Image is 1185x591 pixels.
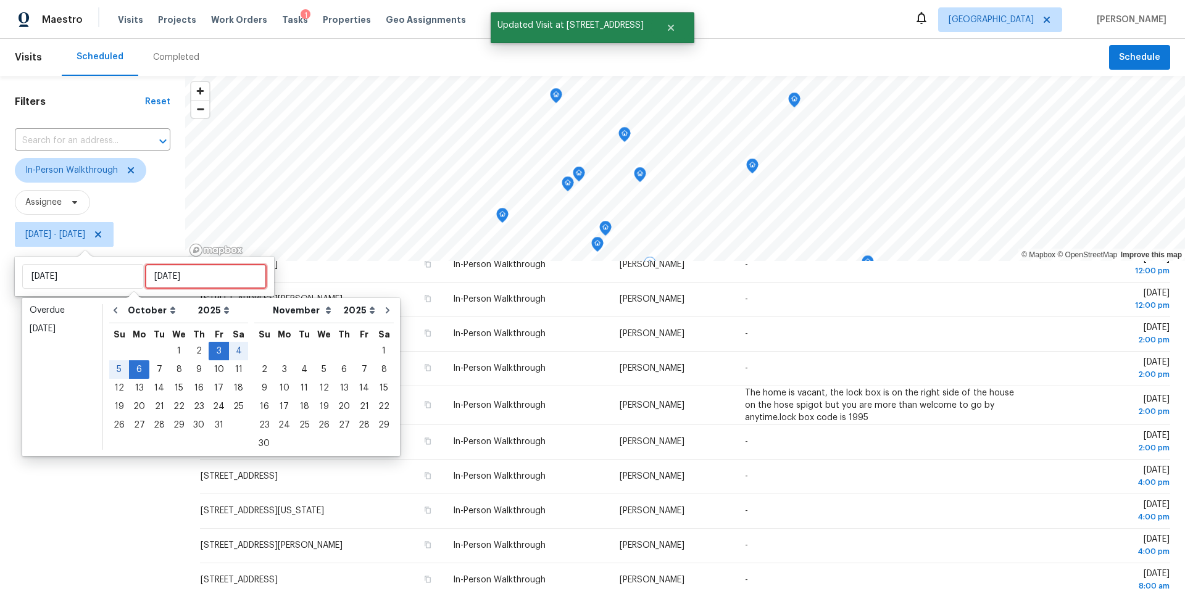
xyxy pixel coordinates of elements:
[620,329,684,338] span: [PERSON_NAME]
[153,51,199,64] div: Completed
[374,416,394,434] div: 29
[189,342,209,360] div: 2
[294,397,314,416] div: Tue Nov 18 2025
[201,472,278,481] span: [STREET_ADDRESS]
[746,159,759,178] div: Map marker
[254,416,274,434] div: Sun Nov 23 2025
[229,342,248,360] div: Sat Oct 04 2025
[254,398,274,415] div: 16
[620,364,684,373] span: [PERSON_NAME]
[189,397,209,416] div: Thu Oct 23 2025
[254,435,274,452] div: 30
[25,164,118,176] span: In-Person Walkthrough
[129,379,149,397] div: Mon Oct 13 2025
[274,397,294,416] div: Mon Nov 17 2025
[22,264,144,289] input: Start date
[129,379,149,397] div: 13
[274,416,294,434] div: 24
[129,416,149,434] div: 27
[254,434,274,453] div: Sun Nov 30 2025
[229,397,248,416] div: Sat Oct 25 2025
[189,416,209,434] div: 30
[1036,289,1170,312] span: [DATE]
[294,416,314,434] div: Tue Nov 25 2025
[745,506,748,515] span: -
[334,360,354,379] div: Thu Nov 06 2025
[209,397,229,416] div: Fri Oct 24 2025
[254,416,274,434] div: 23
[745,260,748,269] span: -
[1036,323,1170,346] span: [DATE]
[229,379,248,397] div: 18
[189,342,209,360] div: Thu Oct 02 2025
[129,416,149,434] div: Mon Oct 27 2025
[1036,368,1170,381] div: 2:00 pm
[169,416,189,434] div: 29
[149,416,169,434] div: 28
[229,379,248,397] div: Sat Oct 18 2025
[354,379,374,397] div: Fri Nov 14 2025
[573,167,585,186] div: Map marker
[77,51,123,63] div: Scheduled
[374,361,394,378] div: 8
[294,416,314,434] div: 25
[149,398,169,415] div: 21
[191,101,209,118] span: Zoom out
[314,361,334,378] div: 5
[201,541,343,550] span: [STREET_ADDRESS][PERSON_NAME]
[453,295,546,304] span: In-Person Walkthrough
[154,330,165,339] abbr: Tuesday
[201,506,324,515] span: [STREET_ADDRESS][US_STATE]
[299,330,310,339] abbr: Tuesday
[145,96,170,108] div: Reset
[334,361,354,378] div: 6
[788,93,800,112] div: Map marker
[129,398,149,415] div: 20
[949,14,1034,26] span: [GEOGRAPHIC_DATA]
[354,361,374,378] div: 7
[453,260,546,269] span: In-Person Walkthrough
[193,330,205,339] abbr: Thursday
[294,398,314,415] div: 18
[125,301,194,320] select: Month
[1036,334,1170,346] div: 2:00 pm
[109,398,129,415] div: 19
[189,379,209,397] div: Thu Oct 16 2025
[334,397,354,416] div: Thu Nov 20 2025
[374,360,394,379] div: Sat Nov 08 2025
[354,379,374,397] div: 14
[30,323,95,335] div: [DATE]
[314,379,334,397] div: 12
[314,397,334,416] div: Wed Nov 19 2025
[254,397,274,416] div: Sun Nov 16 2025
[129,360,149,379] div: Mon Oct 06 2025
[1092,14,1166,26] span: [PERSON_NAME]
[745,576,748,584] span: -
[1036,358,1170,381] span: [DATE]
[109,360,129,379] div: Sun Oct 05 2025
[191,82,209,100] button: Zoom in
[169,361,189,378] div: 8
[274,379,294,397] div: 10
[169,342,189,360] div: Wed Oct 01 2025
[233,330,244,339] abbr: Saturday
[1036,466,1170,489] span: [DATE]
[1036,299,1170,312] div: 12:00 pm
[354,416,374,434] div: 28
[378,298,397,323] button: Go to next month
[314,416,334,434] div: 26
[106,298,125,323] button: Go to previous month
[42,14,83,26] span: Maestro
[496,208,509,227] div: Map marker
[270,301,340,320] select: Month
[209,379,229,397] div: Fri Oct 17 2025
[25,301,99,449] ul: Date picker shortcuts
[109,379,129,397] div: Sun Oct 12 2025
[172,330,186,339] abbr: Wednesday
[149,416,169,434] div: Tue Oct 28 2025
[334,379,354,397] div: 13
[25,196,62,209] span: Assignee
[745,437,748,446] span: -
[491,12,651,38] span: Updated Visit at [STREET_ADDRESS]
